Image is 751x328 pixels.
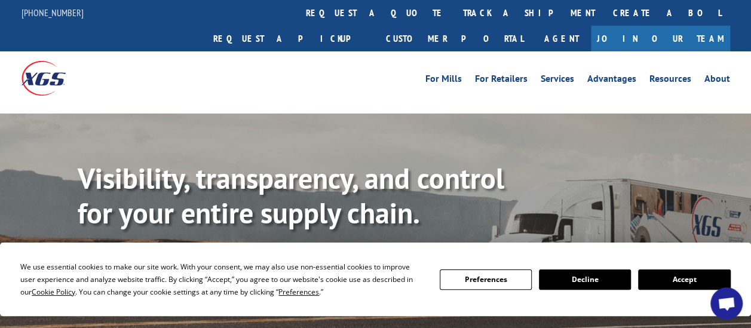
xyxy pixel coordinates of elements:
a: Request a pickup [204,26,377,51]
a: Services [541,74,574,87]
button: Preferences [440,269,532,290]
b: Visibility, transparency, and control for your entire supply chain. [78,160,504,231]
a: Customer Portal [377,26,532,51]
a: Join Our Team [591,26,730,51]
a: About [704,74,730,87]
button: Accept [638,269,730,290]
span: Preferences [278,287,319,297]
a: For Mills [425,74,462,87]
div: Open chat [710,287,743,320]
a: [PHONE_NUMBER] [22,7,84,19]
span: Cookie Policy [32,287,75,297]
div: We use essential cookies to make our site work. With your consent, we may also use non-essential ... [20,260,425,298]
button: Decline [539,269,631,290]
a: For Retailers [475,74,528,87]
a: Advantages [587,74,636,87]
a: Resources [649,74,691,87]
a: Agent [532,26,591,51]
